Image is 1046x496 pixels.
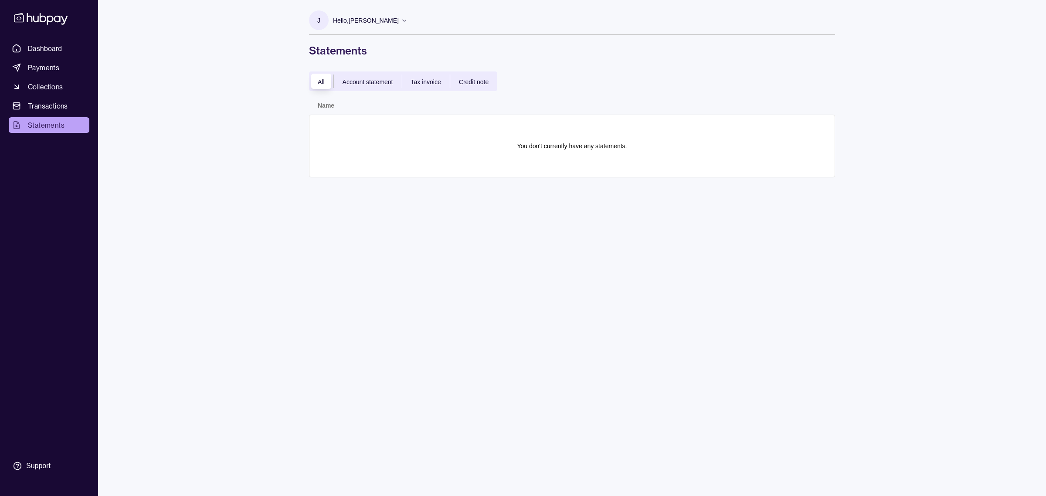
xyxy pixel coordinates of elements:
div: Support [26,461,51,471]
a: Collections [9,79,89,95]
span: All [318,78,325,85]
span: Credit note [459,78,489,85]
p: J [317,16,320,25]
a: Support [9,457,89,475]
h1: Statements [309,44,835,58]
p: You don't currently have any statements. [517,141,627,151]
span: Tax invoice [411,78,441,85]
p: Hello, [PERSON_NAME] [333,16,399,25]
p: Name [318,102,334,109]
a: Statements [9,117,89,133]
span: Payments [28,62,59,73]
a: Dashboard [9,41,89,56]
span: Dashboard [28,43,62,54]
a: Payments [9,60,89,75]
span: Transactions [28,101,68,111]
span: Collections [28,82,63,92]
span: Account statement [343,78,393,85]
span: Statements [28,120,65,130]
a: Transactions [9,98,89,114]
div: documentTypes [309,71,497,91]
